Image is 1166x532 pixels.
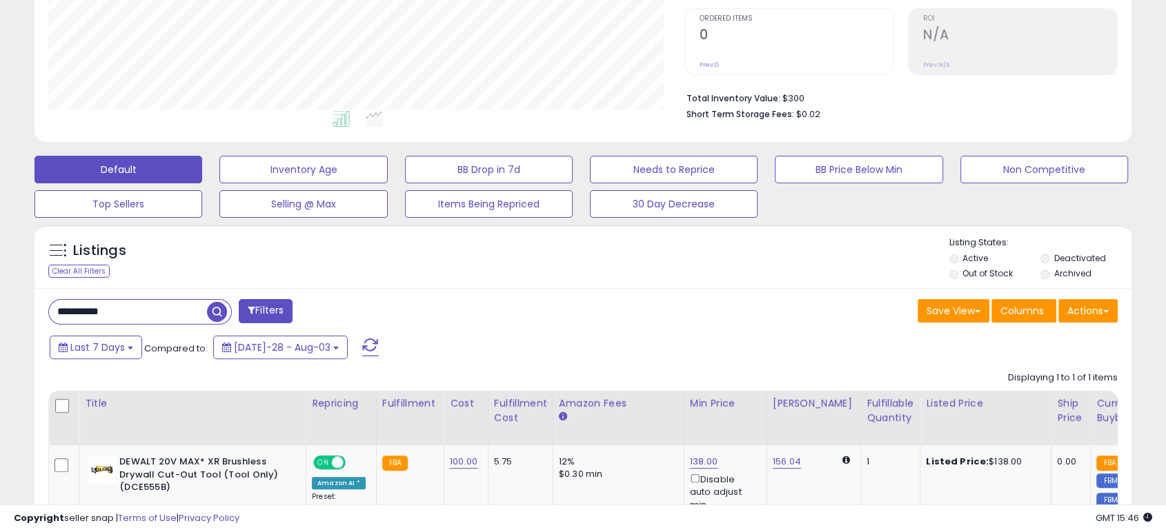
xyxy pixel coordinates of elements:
[494,396,547,425] div: Fulfillment Cost
[382,456,408,471] small: FBA
[312,477,366,489] div: Amazon AI *
[73,241,126,260] h5: Listings
[960,156,1128,183] button: Non Competitive
[219,190,387,218] button: Selling @ Max
[590,190,758,218] button: 30 Day Decrease
[926,456,1040,468] div: $138.00
[1058,299,1118,323] button: Actions
[700,15,893,23] span: Ordered Items
[962,267,1013,279] label: Out of Stock
[923,15,1117,23] span: ROI
[34,190,202,218] button: Top Sellers
[344,457,366,469] span: OFF
[923,27,1117,45] h2: N/A
[775,156,942,183] button: BB Price Below Min
[1096,511,1152,524] span: 2025-08-11 15:46 GMT
[219,156,387,183] button: Inventory Age
[118,511,177,524] a: Terms of Use
[686,89,1107,105] li: $300
[312,396,370,411] div: Repricing
[559,456,673,468] div: 12%
[559,411,567,423] small: Amazon Fees.
[1096,473,1123,488] small: FBM
[213,336,348,359] button: [DATE]-28 - Aug-03
[1057,456,1080,468] div: 0.00
[926,396,1045,411] div: Listed Price
[179,511,239,524] a: Privacy Policy
[70,340,125,354] span: Last 7 Days
[991,299,1056,323] button: Columns
[144,342,208,355] span: Compared to:
[14,511,64,524] strong: Copyright
[34,156,202,183] button: Default
[867,396,914,425] div: Fulfillable Quantity
[450,396,482,411] div: Cost
[559,468,673,480] div: $0.30 min
[690,396,761,411] div: Min Price
[923,61,950,69] small: Prev: N/A
[1000,304,1044,318] span: Columns
[773,396,855,411] div: [PERSON_NAME]
[867,456,909,468] div: 1
[918,299,989,323] button: Save View
[1054,267,1091,279] label: Archived
[949,236,1132,249] p: Listing States:
[962,252,988,264] label: Active
[234,340,330,354] span: [DATE]-28 - Aug-03
[48,265,110,278] div: Clear All Filters
[1054,252,1106,264] label: Deactivated
[559,396,678,411] div: Amazon Fees
[85,396,300,411] div: Title
[690,471,756,511] div: Disable auto adjust min
[926,455,989,468] b: Listed Price:
[315,457,332,469] span: ON
[50,336,142,359] button: Last 7 Days
[690,455,718,469] a: 138.00
[796,108,820,121] span: $0.02
[405,156,573,183] button: BB Drop in 7d
[700,61,719,69] small: Prev: 0
[1057,396,1085,425] div: Ship Price
[700,27,893,45] h2: 0
[494,456,542,468] div: 5.75
[1008,371,1118,385] div: Displaying 1 to 1 of 1 items
[450,455,477,469] a: 100.00
[405,190,573,218] button: Items Being Repriced
[382,396,438,411] div: Fulfillment
[686,92,780,104] b: Total Inventory Value:
[590,156,758,183] button: Needs to Reprice
[88,456,116,483] img: 31TiUpSD7rL._SL40_.jpg
[773,455,801,469] a: 156.04
[686,108,794,120] b: Short Term Storage Fees:
[1096,456,1122,471] small: FBA
[119,456,287,498] b: DEWALT 20V MAX* XR Brushless Drywall Cut-Out Tool (Tool Only) (DCE555B)
[239,299,293,323] button: Filters
[14,512,239,525] div: seller snap | |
